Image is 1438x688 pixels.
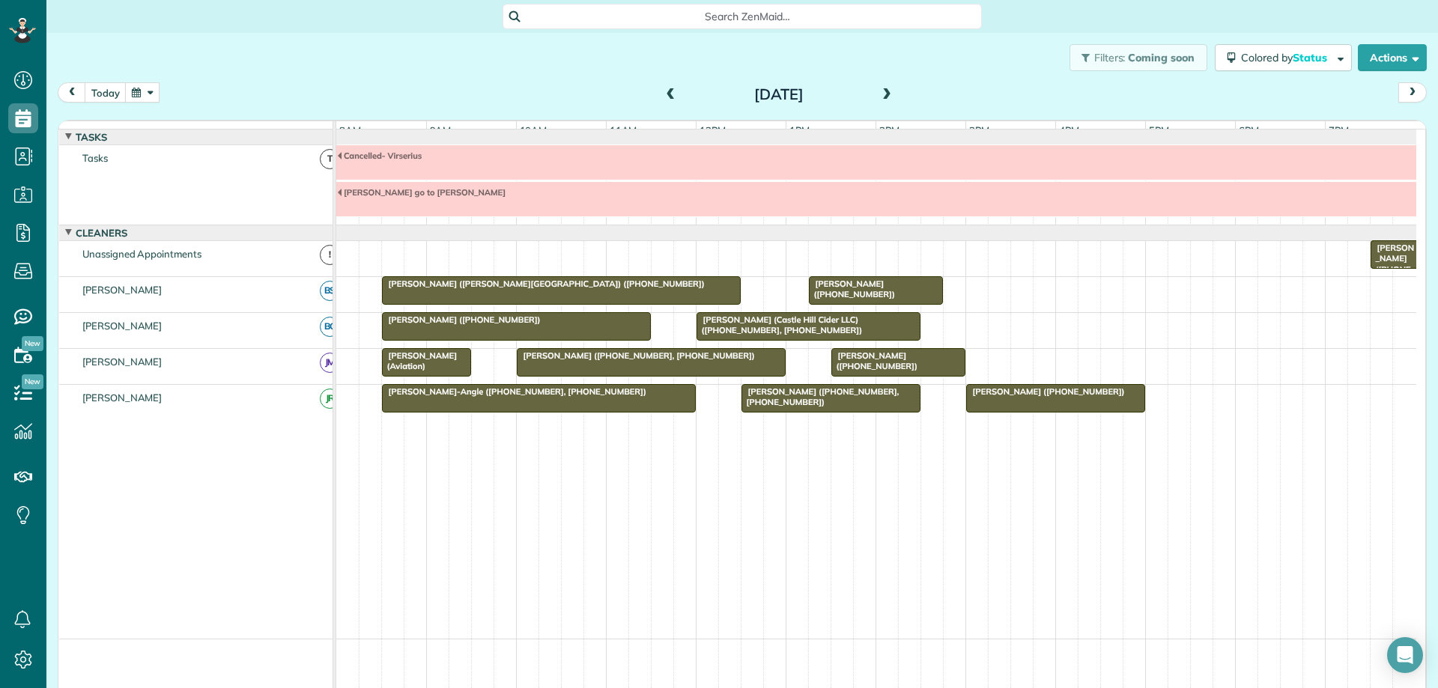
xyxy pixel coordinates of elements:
[607,124,640,136] span: 11am
[1236,124,1262,136] span: 6pm
[79,320,166,332] span: [PERSON_NAME]
[685,86,873,103] h2: [DATE]
[381,350,458,371] span: [PERSON_NAME] (Aviation)
[320,353,340,373] span: JM
[381,278,706,289] span: [PERSON_NAME] ([PERSON_NAME][GEOGRAPHIC_DATA]) ([PHONE_NUMBER])
[22,336,43,351] span: New
[85,82,127,103] button: today
[1398,82,1427,103] button: next
[1241,51,1332,64] span: Colored by
[73,227,130,239] span: Cleaners
[58,82,86,103] button: prev
[1326,124,1352,136] span: 7pm
[1056,124,1082,136] span: 4pm
[965,386,1126,397] span: [PERSON_NAME] ([PHONE_NUMBER])
[516,350,756,361] span: [PERSON_NAME] ([PHONE_NUMBER], [PHONE_NUMBER])
[320,281,340,301] span: BS
[79,356,166,368] span: [PERSON_NAME]
[381,314,541,325] span: [PERSON_NAME] ([PHONE_NUMBER])
[1094,51,1126,64] span: Filters:
[336,187,506,198] span: [PERSON_NAME] go to [PERSON_NAME]
[1215,44,1352,71] button: Colored byStatus
[22,374,43,389] span: New
[320,317,340,337] span: BC
[320,389,340,409] span: JR
[831,350,918,371] span: [PERSON_NAME] ([PHONE_NUMBER])
[696,314,864,335] span: [PERSON_NAME] (Castle Hill Cider LLC) ([PHONE_NUMBER], [PHONE_NUMBER])
[79,152,111,164] span: Tasks
[1293,51,1329,64] span: Status
[517,124,550,136] span: 10am
[336,124,364,136] span: 8am
[73,131,110,143] span: Tasks
[1370,243,1414,296] span: [PERSON_NAME] ([PHONE_NUMBER])
[1128,51,1195,64] span: Coming soon
[381,386,647,397] span: [PERSON_NAME]-Angle ([PHONE_NUMBER], [PHONE_NUMBER])
[336,150,422,161] span: Cancelled- Virserius
[79,284,166,296] span: [PERSON_NAME]
[741,386,899,407] span: [PERSON_NAME] ([PHONE_NUMBER], [PHONE_NUMBER])
[1146,124,1172,136] span: 5pm
[697,124,729,136] span: 12pm
[786,124,813,136] span: 1pm
[966,124,992,136] span: 3pm
[427,124,455,136] span: 9am
[876,124,902,136] span: 2pm
[1387,637,1423,673] div: Open Intercom Messenger
[1358,44,1427,71] button: Actions
[320,149,340,169] span: T
[320,245,340,265] span: !
[79,248,204,260] span: Unassigned Appointments
[79,392,166,404] span: [PERSON_NAME]
[808,278,896,299] span: [PERSON_NAME] ([PHONE_NUMBER])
